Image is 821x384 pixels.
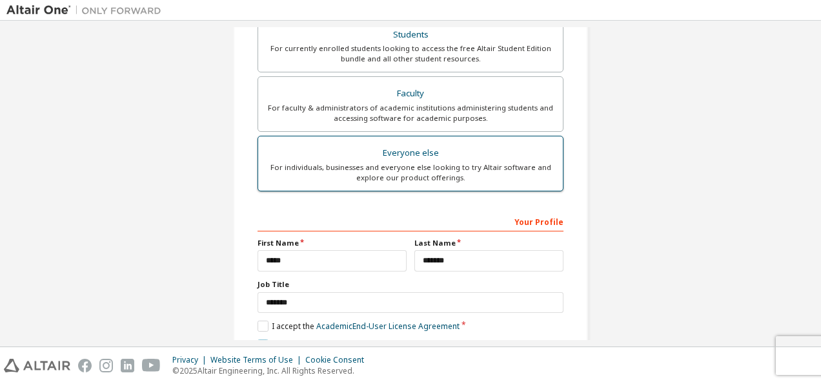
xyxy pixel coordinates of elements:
[258,211,563,231] div: Your Profile
[316,321,460,332] a: Academic End-User License Agreement
[121,359,134,372] img: linkedin.svg
[78,359,92,372] img: facebook.svg
[258,238,407,248] label: First Name
[142,359,161,372] img: youtube.svg
[99,359,113,372] img: instagram.svg
[266,26,555,44] div: Students
[172,355,210,365] div: Privacy
[266,85,555,103] div: Faculty
[172,365,372,376] p: © 2025 Altair Engineering, Inc. All Rights Reserved.
[4,359,70,372] img: altair_logo.svg
[414,238,563,248] label: Last Name
[305,355,372,365] div: Cookie Consent
[266,103,555,123] div: For faculty & administrators of academic institutions administering students and accessing softwa...
[258,321,460,332] label: I accept the
[266,43,555,64] div: For currently enrolled students looking to access the free Altair Student Edition bundle and all ...
[266,144,555,162] div: Everyone else
[210,355,305,365] div: Website Terms of Use
[258,279,563,290] label: Job Title
[6,4,168,17] img: Altair One
[266,162,555,183] div: For individuals, businesses and everyone else looking to try Altair software and explore our prod...
[258,339,458,350] label: I would like to receive marketing emails from Altair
